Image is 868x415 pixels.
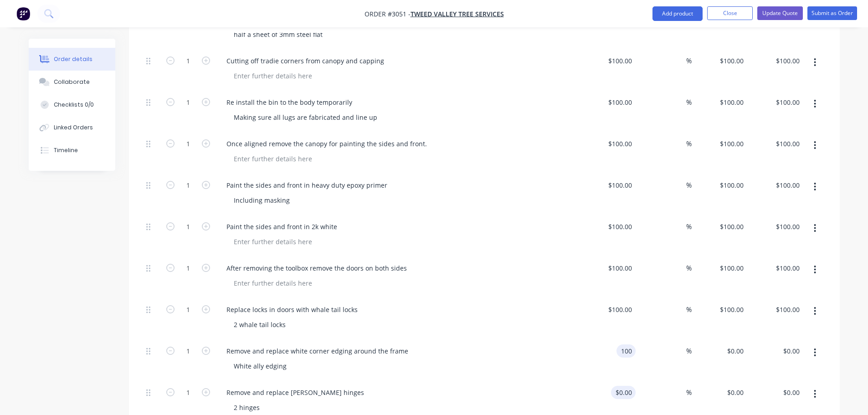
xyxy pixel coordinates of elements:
[226,401,267,414] div: 2 hinges
[219,261,414,275] div: After removing the toolbox remove the doors on both sides
[226,359,294,373] div: White ally edging
[686,387,692,398] span: %
[219,96,360,109] div: Re install the bin to the body temporarily
[226,318,293,331] div: 2 whale tail locks
[226,28,330,41] div: half a sheet of 3mm steel flat
[226,111,385,124] div: Making sure all lugs are fabricated and line up
[652,6,703,21] button: Add product
[686,221,692,232] span: %
[29,93,115,116] button: Checklists 0/0
[226,194,297,207] div: Including masking
[54,101,94,109] div: Checklists 0/0
[219,54,391,67] div: Cutting off tradie corners from canopy and capping
[219,386,371,399] div: Remove and replace [PERSON_NAME] hinges
[29,139,115,162] button: Timeline
[686,97,692,108] span: %
[29,71,115,93] button: Collaborate
[757,6,803,20] button: Update Quote
[29,116,115,139] button: Linked Orders
[29,48,115,71] button: Order details
[411,10,504,18] a: Tweed Valley Tree Services
[54,146,78,154] div: Timeline
[54,123,93,132] div: Linked Orders
[686,56,692,66] span: %
[686,263,692,273] span: %
[219,179,395,192] div: Paint the sides and front in heavy duty epoxy primer
[707,6,753,20] button: Close
[54,55,92,63] div: Order details
[219,220,344,233] div: Paint the sides and front in 2k white
[219,344,416,358] div: Remove and replace white corner edging around the frame
[807,6,857,20] button: Submit as Order
[54,78,90,86] div: Collaborate
[365,10,411,18] span: Order #3051 -
[219,137,434,150] div: Once aligned remove the canopy for painting the sides and front.
[686,346,692,356] span: %
[219,303,365,316] div: Replace locks in doors with whale tail locks
[686,304,692,315] span: %
[16,7,30,20] img: Factory
[686,138,692,149] span: %
[686,180,692,190] span: %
